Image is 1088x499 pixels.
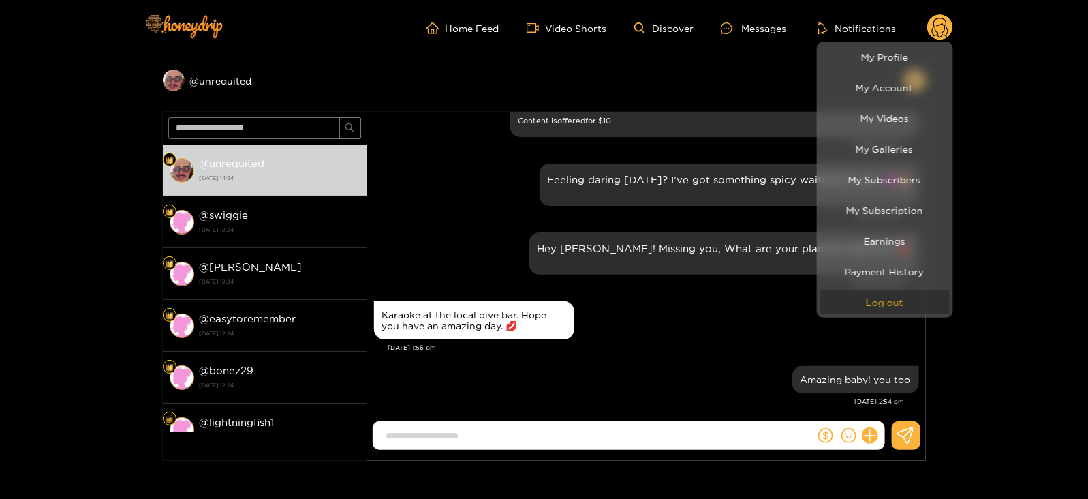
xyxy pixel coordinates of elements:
a: My Galleries [820,137,950,161]
a: Payment History [820,260,950,284]
a: Earnings [820,229,950,253]
button: Log out [820,290,950,314]
a: My Profile [820,45,950,69]
a: My Account [820,76,950,100]
a: My Subscription [820,198,950,222]
a: My Subscribers [820,168,950,192]
a: My Videos [820,106,950,130]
